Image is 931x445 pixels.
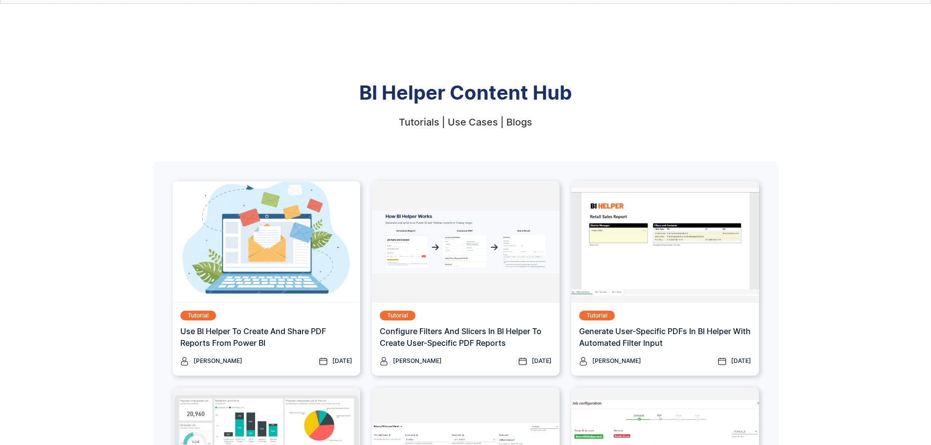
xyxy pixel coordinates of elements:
a: TutorialGenerate User-specific PDFs In BI Helper with Automated Filter Input[PERSON_NAME][DATE] [571,181,759,376]
h3: Use BI Helper To Create And Share PDF Reports From Power BI [180,325,352,349]
h3: Generate User-specific PDFs In BI Helper with Automated Filter Input [579,325,751,349]
div: [PERSON_NAME] [194,356,242,366]
div: Tutorial [188,311,209,320]
div: [PERSON_NAME] [592,356,641,366]
div: Tutorial [387,311,408,320]
strong: BI Helper Content Hub [359,81,572,105]
a: TutorialConfigure Filters And Slicers In BI Helper To Create User-Specific PDF Reports[PERSON_NAM... [372,181,560,376]
div: Tutorial [586,311,607,320]
div: Tutorials | Use Cases | Blogs [399,117,532,127]
a: TutorialUse BI Helper To Create And Share PDF Reports From Power BI[PERSON_NAME][DATE] [173,181,360,376]
div: [PERSON_NAME] [393,356,442,366]
h3: Configure Filters And Slicers In BI Helper To Create User-Specific PDF Reports [380,325,552,349]
div: [DATE] [332,356,352,366]
div: [DATE] [532,356,552,366]
div: [DATE] [731,356,751,366]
